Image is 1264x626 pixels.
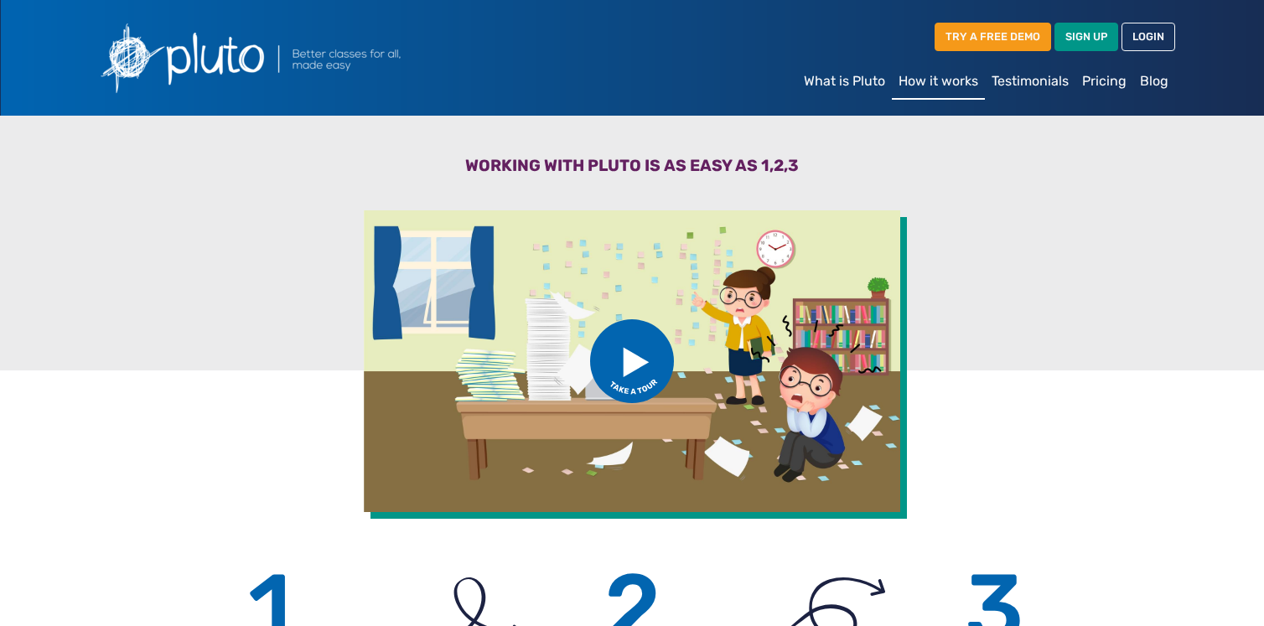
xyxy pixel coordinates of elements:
[985,65,1075,98] a: Testimonials
[892,65,985,100] a: How it works
[935,23,1051,50] a: TRY A FREE DEMO
[1075,65,1133,98] a: Pricing
[99,156,1165,182] h3: Working with Pluto is as easy as 1,2,3
[797,65,892,98] a: What is Pluto
[1133,65,1175,98] a: Blog
[364,210,900,512] img: Video of how Pluto works
[1122,23,1175,50] a: LOGIN
[590,319,674,403] img: btn_take_tour.svg
[89,13,491,102] img: Pluto logo with the text Better classes for all, made easy
[1054,23,1118,50] a: SIGN UP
